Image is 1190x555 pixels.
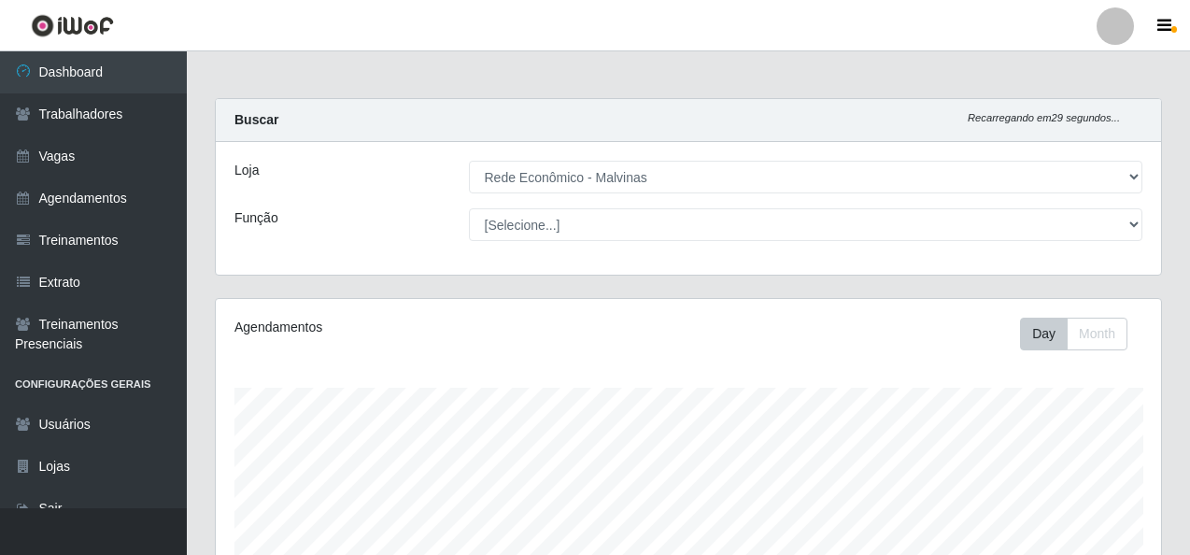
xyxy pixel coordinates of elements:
i: Recarregando em 29 segundos... [968,112,1120,123]
button: Month [1067,318,1127,350]
img: CoreUI Logo [31,14,114,37]
div: First group [1020,318,1127,350]
button: Day [1020,318,1068,350]
strong: Buscar [234,112,278,127]
label: Loja [234,161,259,180]
div: Toolbar with button groups [1020,318,1142,350]
label: Função [234,208,278,228]
div: Agendamentos [234,318,597,337]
